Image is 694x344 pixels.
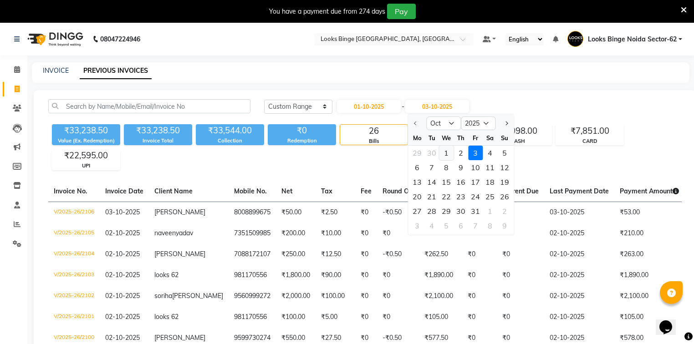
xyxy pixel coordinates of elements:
div: Value (Ex. Redemption) [52,137,120,145]
div: 9 [454,160,468,175]
span: Net [281,187,292,195]
div: Sunday, October 26, 2025 [497,189,512,204]
td: 02-10-2025 [544,244,614,265]
div: ₹7,851.00 [556,125,623,137]
div: 16 [454,175,468,189]
span: Payment Amount [620,187,679,195]
input: Search by Name/Mobile/Email/Invoice No [48,99,250,113]
div: Collection [196,137,264,145]
select: Select year [461,116,495,130]
div: Tu [424,131,439,145]
span: Looks Binge Noida Sector-62 [588,35,677,44]
select: Select month [426,116,461,130]
div: 26 [340,125,408,137]
td: ₹0 [497,244,544,265]
span: naveen [154,229,176,237]
td: ₹0 [377,307,419,328]
td: 7351509985 [229,223,276,244]
div: Tuesday, October 21, 2025 [424,189,439,204]
img: logo [23,26,86,52]
td: V/2025-26/2105 [48,223,100,244]
div: 7 [424,160,439,175]
span: Round Off [383,187,413,195]
div: Friday, October 3, 2025 [468,146,483,160]
td: ₹0 [377,286,419,307]
td: ₹0 [355,244,377,265]
td: ₹100.00 [316,286,355,307]
div: Thursday, October 2, 2025 [454,146,468,160]
div: Saturday, November 1, 2025 [483,204,497,218]
div: Saturday, November 8, 2025 [483,218,497,233]
td: ₹0 [462,286,497,307]
div: Tuesday, October 7, 2025 [424,160,439,175]
td: 8008899675 [229,202,276,223]
td: 02-10-2025 [544,286,614,307]
div: Bills [340,137,408,145]
span: looks 62 [154,271,179,279]
div: 7 [468,218,483,233]
span: 02-10-2025 [105,229,140,237]
a: INVOICE [43,66,69,75]
div: Monday, October 13, 2025 [410,175,424,189]
div: 14 [424,175,439,189]
div: 6 [410,160,424,175]
input: End Date [405,100,469,113]
div: 22 [439,189,454,204]
div: Monday, November 3, 2025 [410,218,424,233]
span: 03-10-2025 [105,208,140,216]
div: 15 [439,175,454,189]
div: 27 [410,204,424,218]
div: Friday, October 10, 2025 [468,160,483,175]
td: ₹0 [462,307,497,328]
div: 17 [468,175,483,189]
div: Wednesday, November 5, 2025 [439,218,454,233]
td: ₹263.00 [614,244,684,265]
div: CARD [556,137,623,145]
div: Wednesday, October 8, 2025 [439,160,454,175]
td: ₹100.00 [276,307,316,328]
span: Current Due [502,187,539,195]
div: Monday, October 6, 2025 [410,160,424,175]
div: Tuesday, October 28, 2025 [424,204,439,218]
div: Saturday, October 11, 2025 [483,160,497,175]
td: V/2025-26/2103 [48,265,100,286]
div: 12 [497,160,512,175]
td: ₹2,100.00 [614,286,684,307]
td: ₹200.00 [276,223,316,244]
div: 1 [483,204,497,218]
div: ₹22,595.00 [52,149,120,162]
div: 3 [410,218,424,233]
div: Mo [410,131,424,145]
div: We [439,131,454,145]
span: Invoice No. [54,187,87,195]
td: ₹2,100.00 [419,286,462,307]
span: 02-10-2025 [105,250,140,258]
div: Th [454,131,468,145]
div: Sunday, November 9, 2025 [497,218,512,233]
td: ₹0 [497,265,544,286]
div: Sunday, October 5, 2025 [497,146,512,160]
div: Thursday, October 23, 2025 [454,189,468,204]
div: Thursday, October 16, 2025 [454,175,468,189]
td: ₹262.50 [419,244,462,265]
div: Tuesday, November 4, 2025 [424,218,439,233]
td: ₹0 [377,223,419,244]
td: ₹0 [462,244,497,265]
iframe: chat widget [656,308,685,335]
div: Monday, October 27, 2025 [410,204,424,218]
div: 10 [468,160,483,175]
div: 28 [424,204,439,218]
td: ₹2,000.00 [276,286,316,307]
div: 9 [497,218,512,233]
td: V/2025-26/2102 [48,286,100,307]
div: You have a payment due from 274 days [269,7,385,16]
td: ₹0 [497,223,544,244]
div: Tuesday, October 14, 2025 [424,175,439,189]
div: Redemption [268,137,336,145]
div: 13 [410,175,424,189]
button: Next month [502,116,510,131]
td: ₹0 [355,265,377,286]
div: Saturday, October 4, 2025 [483,146,497,160]
td: ₹1,800.00 [276,265,316,286]
span: Mobile No. [234,187,267,195]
